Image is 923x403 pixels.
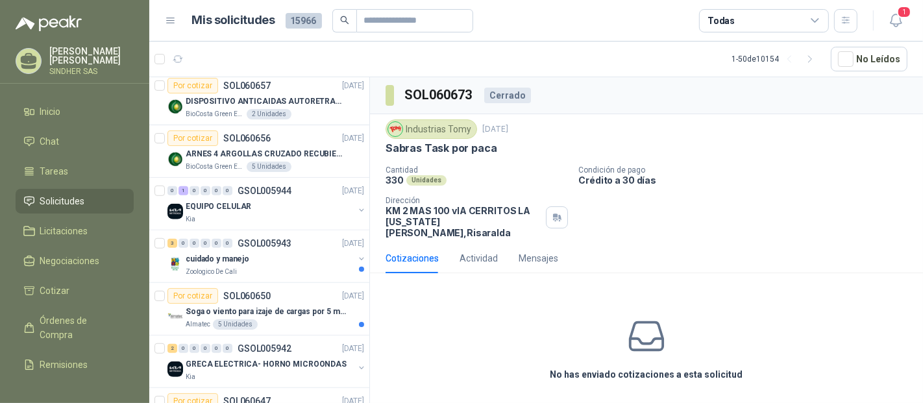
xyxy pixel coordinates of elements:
[49,67,134,75] p: SINDHER SAS
[186,372,195,382] p: Kia
[212,186,221,195] div: 0
[167,256,183,272] img: Company Logo
[167,309,183,324] img: Company Logo
[342,132,364,145] p: [DATE]
[186,95,347,108] p: DISPOSITIVO ANTICAIDAS AUTORETRACTIL
[40,194,85,208] span: Solicitudes
[386,196,541,205] p: Dirección
[186,148,347,160] p: ARNES 4 ARGOLLAS CRUZADO RECUBIERTO PVC
[342,343,364,355] p: [DATE]
[16,159,134,184] a: Tareas
[40,358,88,372] span: Remisiones
[40,284,70,298] span: Cotizar
[16,16,82,31] img: Logo peakr
[460,251,498,265] div: Actividad
[186,109,244,119] p: BioCosta Green Energy S.A.S
[201,186,210,195] div: 0
[40,164,69,178] span: Tareas
[167,341,367,382] a: 2 0 0 0 0 0 GSOL005942[DATE] Company LogoGRECA ELECTRICA- HORNO MICROONDASKia
[212,344,221,353] div: 0
[186,319,210,330] p: Almatec
[201,239,210,248] div: 0
[167,239,177,248] div: 3
[223,344,232,353] div: 0
[178,239,188,248] div: 0
[578,165,918,175] p: Condición de pago
[167,151,183,167] img: Company Logo
[519,251,558,265] div: Mensajes
[340,16,349,25] span: search
[342,238,364,250] p: [DATE]
[482,123,508,136] p: [DATE]
[186,201,251,213] p: EQUIPO CELULAR
[238,186,291,195] p: GSOL005944
[708,14,735,28] div: Todas
[247,162,291,172] div: 5 Unidades
[192,11,275,30] h1: Mis solicitudes
[167,361,183,377] img: Company Logo
[238,239,291,248] p: GSOL005943
[40,254,100,268] span: Negociaciones
[406,175,447,186] div: Unidades
[167,186,177,195] div: 0
[16,129,134,154] a: Chat
[342,290,364,302] p: [DATE]
[386,141,497,155] p: Sabras Task por paca
[223,81,271,90] p: SOL060657
[186,306,347,318] p: Soga o viento para izaje de cargas por 5 metros
[167,236,367,277] a: 3 0 0 0 0 0 GSOL005943[DATE] Company Logocuidado y manejoZoologico De Cali
[386,165,568,175] p: Cantidad
[40,313,121,342] span: Órdenes de Compra
[201,344,210,353] div: 0
[223,186,232,195] div: 0
[167,78,218,93] div: Por cotizar
[178,186,188,195] div: 1
[212,239,221,248] div: 0
[386,175,404,186] p: 330
[386,119,477,139] div: Industrias Tomy
[213,319,258,330] div: 5 Unidades
[16,99,134,124] a: Inicio
[190,239,199,248] div: 0
[167,344,177,353] div: 2
[16,189,134,214] a: Solicitudes
[149,125,369,178] a: Por cotizarSOL060656[DATE] Company LogoARNES 4 ARGOLLAS CRUZADO RECUBIERTO PVCBioCosta Green Ener...
[40,224,88,238] span: Licitaciones
[404,85,474,105] h3: SOL060673
[831,47,907,71] button: No Leídos
[884,9,907,32] button: 1
[167,288,218,304] div: Por cotizar
[342,80,364,92] p: [DATE]
[342,185,364,197] p: [DATE]
[286,13,322,29] span: 15966
[16,308,134,347] a: Órdenes de Compra
[247,109,291,119] div: 2 Unidades
[49,47,134,65] p: [PERSON_NAME] [PERSON_NAME]
[386,205,541,238] p: KM 2 MAS 100 vIA CERRITOS LA [US_STATE] [PERSON_NAME] , Risaralda
[223,239,232,248] div: 0
[388,122,402,136] img: Company Logo
[386,251,439,265] div: Cotizaciones
[16,352,134,377] a: Remisiones
[40,134,60,149] span: Chat
[190,186,199,195] div: 0
[223,291,271,300] p: SOL060650
[897,6,911,18] span: 1
[167,183,367,225] a: 0 1 0 0 0 0 GSOL005944[DATE] Company LogoEQUIPO CELULARKia
[732,49,820,69] div: 1 - 50 de 10154
[190,344,199,353] div: 0
[16,219,134,243] a: Licitaciones
[186,267,237,277] p: Zoologico De Cali
[484,88,531,103] div: Cerrado
[167,99,183,114] img: Company Logo
[186,214,195,225] p: Kia
[149,283,369,336] a: Por cotizarSOL060650[DATE] Company LogoSoga o viento para izaje de cargas por 5 metrosAlmatec5 Un...
[186,253,249,265] p: cuidado y manejo
[16,249,134,273] a: Negociaciones
[40,104,61,119] span: Inicio
[167,204,183,219] img: Company Logo
[238,344,291,353] p: GSOL005942
[149,73,369,125] a: Por cotizarSOL060657[DATE] Company LogoDISPOSITIVO ANTICAIDAS AUTORETRACTILBioCosta Green Energy ...
[178,344,188,353] div: 0
[550,367,743,382] h3: No has enviado cotizaciones a esta solicitud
